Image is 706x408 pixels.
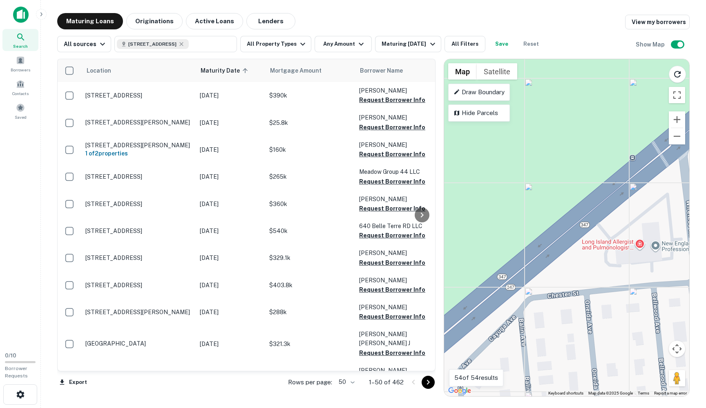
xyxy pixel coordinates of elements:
[86,66,111,75] span: Location
[2,100,38,122] a: Saved
[201,66,250,75] span: Maturity Date
[2,53,38,75] a: Borrowers
[269,172,351,181] p: $265k
[454,87,505,97] p: Draw Boundary
[638,391,649,395] a: Terms (opens in new tab)
[359,140,441,149] p: [PERSON_NAME]
[359,348,425,358] button: Request Borrower Info
[200,339,261,348] p: [DATE]
[375,36,441,52] button: Maturing [DATE]
[200,226,261,235] p: [DATE]
[359,122,425,132] button: Request Borrower Info
[265,59,355,82] th: Mortgage Amount
[446,386,473,396] img: Google
[85,142,192,149] p: [STREET_ADDRESS][PERSON_NAME]
[200,253,261,262] p: [DATE]
[57,36,111,52] button: All sources
[444,59,689,396] div: 0 0
[359,303,441,312] p: [PERSON_NAME]
[665,343,706,382] iframe: Chat Widget
[359,366,441,384] p: [PERSON_NAME] [PERSON_NAME]
[489,36,515,52] button: Save your search to get updates of matches that match your search criteria.
[246,13,295,29] button: Lenders
[13,43,28,49] span: Search
[2,76,38,98] a: Contacts
[359,222,441,231] p: 640 Belle Terre RD LLC
[269,308,351,317] p: $288k
[636,40,666,49] h6: Show Map
[186,13,243,29] button: Active Loans
[200,308,261,317] p: [DATE]
[288,377,332,387] p: Rows per page:
[669,111,685,128] button: Zoom in
[81,59,196,82] th: Location
[359,231,425,240] button: Request Borrower Info
[359,285,425,295] button: Request Borrower Info
[128,40,176,48] span: [STREET_ADDRESS]
[625,15,690,29] a: View my borrowers
[200,145,261,154] p: [DATE]
[269,281,351,290] p: $403.8k
[359,276,441,285] p: [PERSON_NAME]
[2,29,38,51] div: Search
[200,172,261,181] p: [DATE]
[269,200,351,208] p: $360k
[15,114,27,120] span: Saved
[359,113,441,122] p: [PERSON_NAME]
[200,281,261,290] p: [DATE]
[12,90,29,97] span: Contacts
[477,63,517,80] button: Show satellite imagery
[369,377,404,387] p: 1–50 of 462
[360,66,403,75] span: Borrower Name
[382,39,437,49] div: Maturing [DATE]
[85,173,192,180] p: [STREET_ADDRESS]
[359,195,441,204] p: [PERSON_NAME]
[359,330,441,348] p: [PERSON_NAME] [PERSON_NAME] J
[200,118,261,127] p: [DATE]
[445,36,485,52] button: All Filters
[269,91,351,100] p: $390k
[11,67,30,73] span: Borrowers
[359,312,425,322] button: Request Borrower Info
[64,39,107,49] div: All sources
[13,7,29,23] img: capitalize-icon.png
[315,36,372,52] button: Any Amount
[446,386,473,396] a: Open this area in Google Maps (opens a new window)
[240,36,311,52] button: All Property Types
[269,226,351,235] p: $540k
[359,177,425,186] button: Request Borrower Info
[359,204,425,213] button: Request Borrower Info
[654,391,687,395] a: Report a map error
[448,63,477,80] button: Show street map
[359,95,425,105] button: Request Borrower Info
[359,248,441,257] p: [PERSON_NAME]
[422,376,435,389] button: Go to next page
[85,308,192,316] p: [STREET_ADDRESS][PERSON_NAME]
[669,128,685,144] button: Zoom out
[454,108,505,118] p: Hide Parcels
[359,149,425,159] button: Request Borrower Info
[669,87,685,103] button: Toggle fullscreen view
[85,119,192,126] p: [STREET_ADDRESS][PERSON_NAME]
[85,149,192,158] h6: 1 of 2 properties
[85,282,192,289] p: [STREET_ADDRESS]
[200,91,261,100] p: [DATE]
[85,254,192,262] p: [STREET_ADDRESS]
[85,227,192,235] p: [STREET_ADDRESS]
[269,253,351,262] p: $329.1k
[85,200,192,208] p: [STREET_ADDRESS]
[359,258,425,268] button: Request Borrower Info
[355,59,445,82] th: Borrower Name
[5,353,16,359] span: 0 / 10
[5,366,28,379] span: Borrower Requests
[57,13,123,29] button: Maturing Loans
[588,391,633,395] span: Map data ©2025 Google
[85,92,192,99] p: [STREET_ADDRESS]
[200,200,261,208] p: [DATE]
[126,13,183,29] button: Originations
[269,118,351,127] p: $25.8k
[669,341,685,357] button: Map camera controls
